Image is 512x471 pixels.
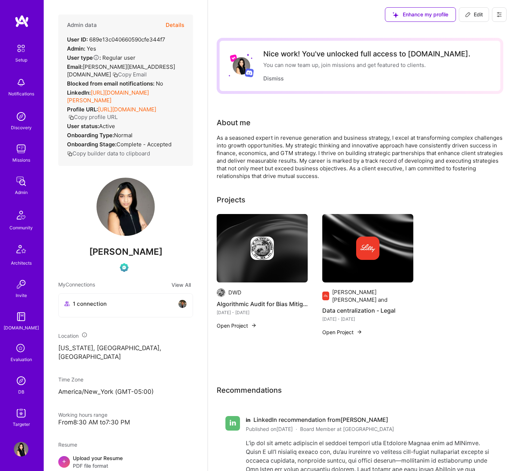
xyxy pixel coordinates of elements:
[217,322,257,329] button: Open Project
[67,54,101,61] strong: User type :
[67,151,72,157] i: icon Copy
[217,117,251,128] div: About me
[217,288,225,297] img: Company logo
[58,281,95,289] span: My Connections
[67,123,99,130] strong: User status:
[14,373,28,388] img: Admin Search
[296,425,297,433] span: ·
[356,237,379,260] img: Company logo
[322,315,413,323] div: [DATE] - [DATE]
[15,56,27,64] div: Setup
[357,329,362,335] img: arrow-right
[58,376,83,383] span: Time Zone
[67,89,91,96] strong: LinkedIn:
[322,292,329,300] img: Company logo
[12,206,30,224] img: Community
[64,301,70,306] i: icon Collaborator
[98,106,156,113] a: [URL][DOMAIN_NAME]
[67,63,175,78] span: [PERSON_NAME][EMAIL_ADDRESS][DOMAIN_NAME]
[251,322,257,328] img: arrow-right
[246,416,251,424] span: in
[67,150,150,157] button: Copy builder data to clipboard
[14,342,28,356] i: icon SelectionTeam
[99,123,115,130] span: Active
[73,300,107,308] span: 1 connection
[11,124,32,131] div: Discovery
[13,420,30,428] div: Targeter
[67,89,149,104] a: [URL][DOMAIN_NAME][PERSON_NAME]
[58,412,107,418] span: Working hours range
[459,7,489,22] button: Edit
[93,54,99,61] i: Help
[300,425,394,433] span: Board Member at [GEOGRAPHIC_DATA]
[385,7,456,22] button: Enhance my profile
[58,246,193,257] span: [PERSON_NAME]
[113,71,147,78] button: Copy Email
[322,214,413,282] img: cover
[73,462,123,470] span: PDF file format
[67,80,163,87] div: No
[245,68,254,77] img: Discord logo
[230,54,237,62] img: Lyft logo
[14,142,28,156] img: teamwork
[16,292,27,299] div: Invite
[67,54,135,62] div: Regular user
[67,80,156,87] strong: Blocked from email notifications:
[217,299,308,309] h4: Algorithmic Audit for Bias Mitigation
[67,36,88,43] strong: User ID:
[178,300,187,308] img: avatar
[67,141,117,148] strong: Onboarding Stage:
[14,442,28,456] img: User Avatar
[14,277,28,292] img: Invite
[9,224,33,231] div: Community
[18,388,24,396] div: DB
[68,115,74,120] i: icon Copy
[67,22,97,28] h4: Admin data
[263,75,284,82] button: Dismiss
[58,388,193,396] p: America/New_York (GMT-05:00 )
[246,425,293,433] span: Published on [DATE]
[8,90,34,98] div: Notifications
[322,306,413,315] h4: Data centralization - Legal
[217,309,308,316] div: [DATE] - [DATE]
[217,214,308,282] img: cover
[225,416,240,431] div: in
[13,41,29,56] img: setup
[97,178,155,236] img: User Avatar
[11,259,32,267] div: Architects
[15,189,28,196] div: Admin
[263,50,470,58] div: Nice work! You've unlocked full access to [DOMAIN_NAME].
[465,11,483,18] span: Edit
[58,293,193,317] button: 1 connectionavatar
[393,12,398,18] i: icon SuggestedTeams
[228,289,241,296] div: DWD
[68,113,118,121] button: Copy profile URL
[120,263,129,272] img: Evaluation Call Pending
[113,72,118,78] i: icon Copy
[251,237,274,260] img: Company logo
[67,45,96,52] div: Yes
[12,156,30,164] div: Missions
[58,454,193,470] div: +Upload your ResumePDF file format
[263,61,470,69] div: You can now team up, join missions and get featured to clients.
[67,36,165,43] div: 689e13c040660590cfe344f7
[253,416,388,424] span: LinkedIn recommendation from [PERSON_NAME]
[67,63,83,70] strong: Email:
[114,132,133,139] span: normal
[11,356,32,363] div: Evaluation
[73,454,123,470] div: Upload your Resume
[58,332,193,340] div: Location
[67,106,98,113] strong: Profile URL:
[217,385,282,396] span: Recommendations
[67,132,114,139] strong: Onboarding Type:
[217,194,245,205] div: Projects
[58,419,193,426] div: From 8:30 AM to 7:30 PM
[67,45,85,52] strong: Admin:
[58,442,77,448] span: Resume
[233,57,250,75] img: User Avatar
[332,288,413,304] div: [PERSON_NAME] [PERSON_NAME] and
[393,11,448,18] span: Enhance my profile
[117,141,172,148] span: Complete - Accepted
[166,15,184,36] button: Details
[58,344,193,361] p: [US_STATE], [GEOGRAPHIC_DATA], [GEOGRAPHIC_DATA]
